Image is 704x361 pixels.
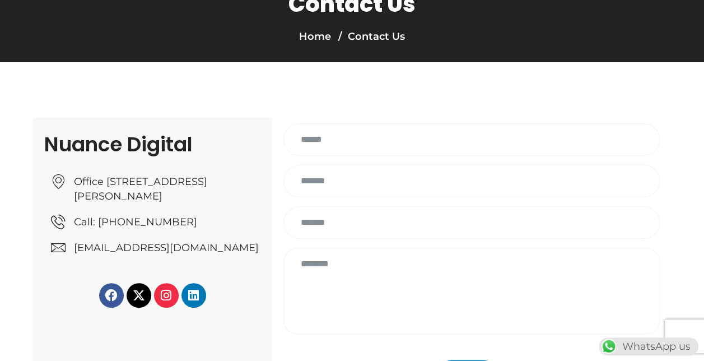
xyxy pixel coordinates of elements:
a: WhatsAppWhatsApp us [599,340,698,353]
h2: Nuance Digital [44,135,261,155]
span: Office [STREET_ADDRESS][PERSON_NAME] [71,174,261,203]
a: Office [STREET_ADDRESS][PERSON_NAME] [51,174,261,203]
a: Home [299,30,331,43]
li: Contact Us [335,29,405,44]
div: WhatsApp us [599,337,698,355]
a: [EMAIL_ADDRESS][DOMAIN_NAME] [51,240,261,255]
a: Call: [PHONE_NUMBER] [51,215,261,229]
img: WhatsApp [600,337,618,355]
span: Call: [PHONE_NUMBER] [71,215,197,229]
form: Contact form [278,123,666,361]
span: [EMAIL_ADDRESS][DOMAIN_NAME] [71,240,259,255]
